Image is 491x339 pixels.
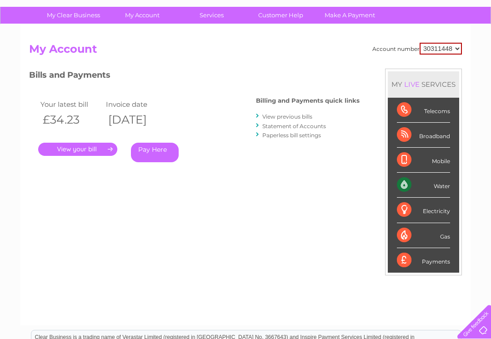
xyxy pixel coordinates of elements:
div: Mobile [397,148,450,173]
a: Customer Help [243,7,318,24]
a: 0333 014 3131 [320,5,382,16]
h3: Bills and Payments [29,69,360,85]
a: . [38,143,117,156]
a: Water [331,39,348,45]
img: logo.png [17,24,64,51]
div: Payments [397,248,450,273]
a: View previous bills [262,113,312,120]
div: LIVE [402,80,421,89]
a: Energy [354,39,374,45]
a: Log out [461,39,482,45]
div: Broadband [397,123,450,148]
div: Electricity [397,198,450,223]
a: Pay Here [131,143,179,162]
a: Paperless bill settings [262,132,321,139]
td: Your latest bill [38,98,104,110]
div: Clear Business is a trading name of Verastar Limited (registered in [GEOGRAPHIC_DATA] No. 3667643... [31,5,461,44]
div: Water [397,173,450,198]
th: £34.23 [38,110,104,129]
td: Invoice date [104,98,169,110]
a: My Clear Business [36,7,111,24]
div: Telecoms [397,98,450,123]
a: Contact [431,39,453,45]
h2: My Account [29,43,462,60]
a: Make A Payment [312,7,387,24]
a: Services [174,7,249,24]
a: Blog [412,39,425,45]
div: Account number [372,43,462,55]
a: Telecoms [379,39,406,45]
div: MY SERVICES [388,71,459,97]
th: [DATE] [104,110,169,129]
a: Statement of Accounts [262,123,326,130]
h4: Billing and Payments quick links [256,97,360,104]
a: My Account [105,7,180,24]
div: Gas [397,223,450,248]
